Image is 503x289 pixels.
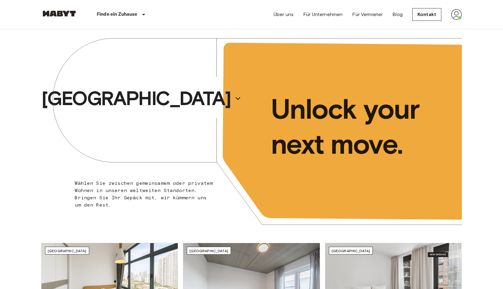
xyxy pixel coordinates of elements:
[97,11,138,18] p: Finde ein Zuhause
[352,11,383,18] a: Für Vermieter
[392,11,403,18] a: Blog
[332,249,370,253] span: [GEOGRAPHIC_DATA]
[274,11,294,18] a: Über uns
[75,180,213,209] p: Wählen Sie zwischen gemeinsamem oder privatem Wohnen in unseren weltweiten Standorten. Bringen Si...
[451,9,462,20] img: avatar
[41,11,77,17] img: Habyt
[271,92,452,162] p: Unlock your next move.
[412,8,441,21] a: Kontakt
[48,249,86,253] span: [GEOGRAPHIC_DATA]
[190,249,228,253] span: [GEOGRAPHIC_DATA]
[41,86,231,111] p: [GEOGRAPHIC_DATA]
[303,11,342,18] a: Für Unternehmen
[39,85,244,112] button: [GEOGRAPHIC_DATA]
